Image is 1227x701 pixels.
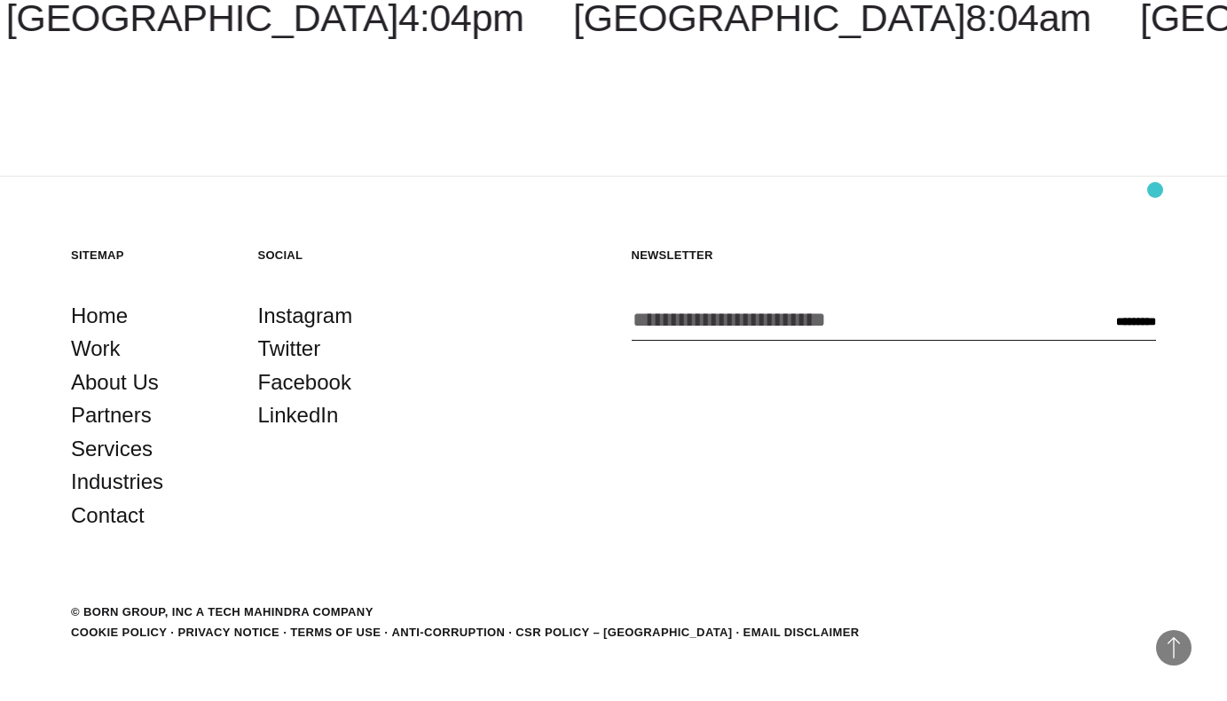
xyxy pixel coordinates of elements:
a: Cookie Policy [71,626,167,639]
a: Industries [71,465,163,499]
a: Partners [71,398,152,432]
a: Facebook [258,366,351,399]
a: Twitter [258,332,321,366]
a: Services [71,432,153,466]
a: LinkedIn [258,398,339,432]
a: Contact [71,499,145,532]
a: Home [71,299,128,333]
a: Terms of Use [290,626,381,639]
h5: Sitemap [71,248,223,263]
a: Instagram [258,299,353,333]
a: Privacy Notice [177,626,279,639]
a: Work [71,332,121,366]
div: © BORN GROUP, INC A Tech Mahindra Company [71,603,374,621]
a: Email Disclaimer [743,626,860,639]
h5: Newsletter [632,248,1157,263]
a: Anti-Corruption [391,626,505,639]
h5: Social [258,248,410,263]
a: About Us [71,366,159,399]
button: Back to Top [1156,630,1192,666]
a: CSR POLICY – [GEOGRAPHIC_DATA] [515,626,732,639]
